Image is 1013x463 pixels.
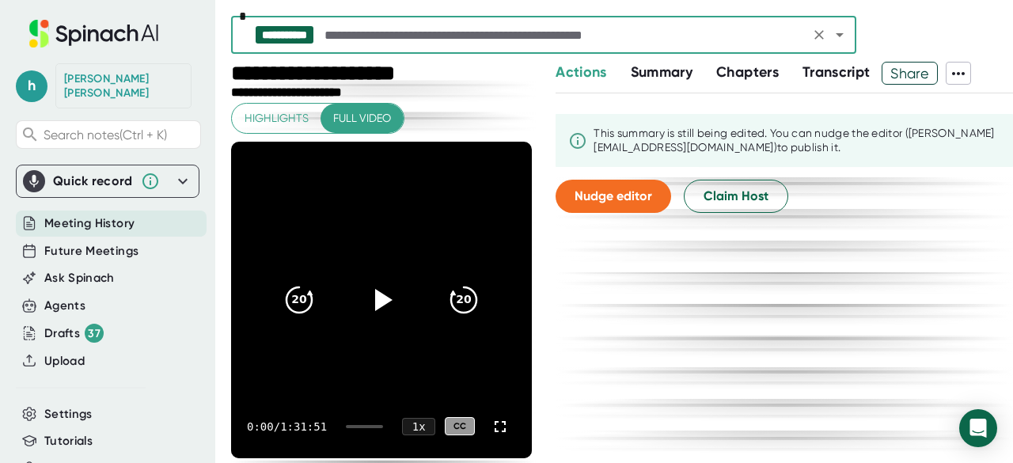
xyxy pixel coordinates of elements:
div: This summary is still being edited. You can nudge the editor ([PERSON_NAME][EMAIL_ADDRESS][DOMAIN... [594,127,1000,154]
div: Quick record [53,173,133,189]
span: Summary [631,63,692,81]
button: Share [882,62,938,85]
button: Nudge editor [556,180,671,213]
button: Highlights [232,104,321,133]
div: Open Intercom Messenger [959,409,997,447]
span: Chapters [716,63,779,81]
span: Share [882,59,937,87]
span: Claim Host [704,187,768,206]
button: Agents [44,297,85,315]
span: Full video [333,108,391,128]
button: Meeting History [44,214,135,233]
button: Tutorials [44,432,93,450]
span: Actions [556,63,606,81]
button: Upload [44,352,85,370]
button: Full video [321,104,404,133]
button: Settings [44,405,93,423]
div: Helen Hanna [64,72,183,100]
button: Summary [631,62,692,83]
div: 37 [85,324,104,343]
button: Chapters [716,62,779,83]
span: Search notes (Ctrl + K) [44,127,167,142]
div: Quick record [23,165,192,197]
button: Clear [808,24,830,46]
button: Transcript [802,62,871,83]
div: CC [445,417,475,435]
span: Transcript [802,63,871,81]
div: 0:00 / 1:31:51 [247,420,327,433]
button: Future Meetings [44,242,138,260]
button: Claim Host [684,180,788,213]
span: Highlights [245,108,309,128]
button: Drafts 37 [44,324,104,343]
div: Drafts [44,324,104,343]
span: h [16,70,47,102]
button: Ask Spinach [44,269,115,287]
button: Actions [556,62,606,83]
button: Open [829,24,851,46]
span: Nudge editor [575,188,652,203]
div: 1 x [402,418,435,435]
